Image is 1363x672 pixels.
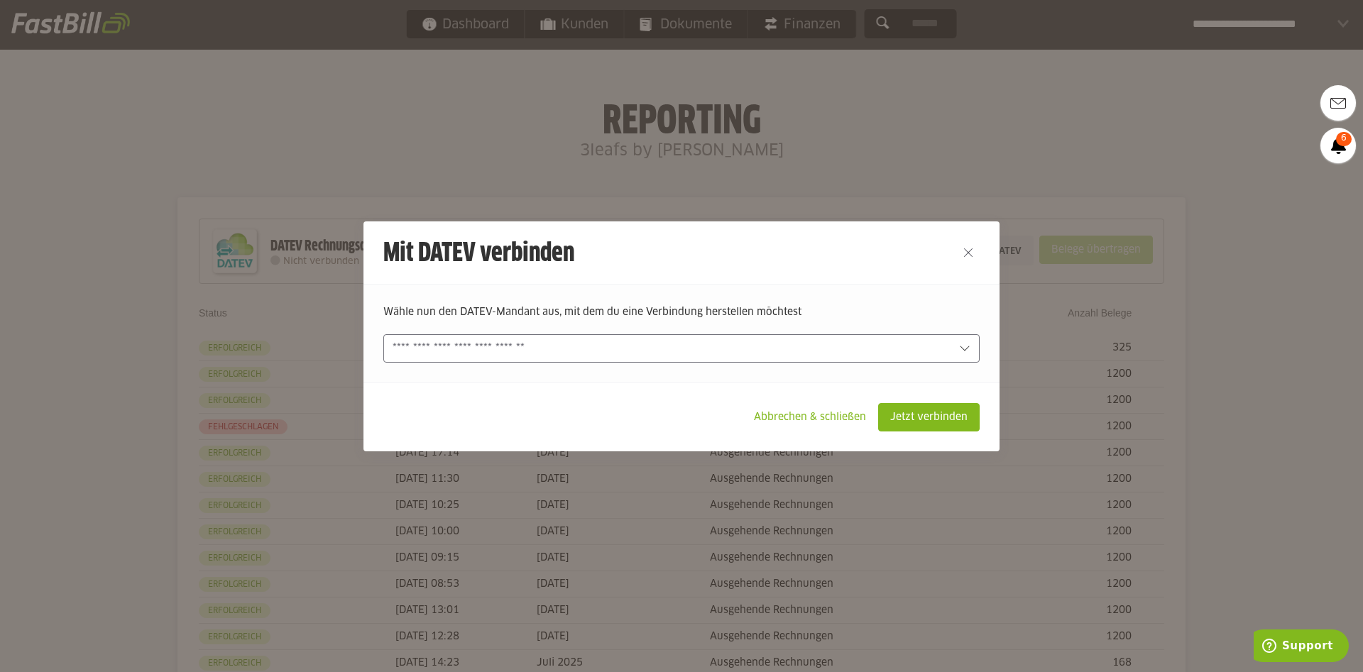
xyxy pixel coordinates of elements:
[1336,132,1352,146] span: 6
[742,403,878,431] sl-button: Abbrechen & schließen
[383,304,980,320] p: Wähle nun den DATEV-Mandant aus, mit dem du eine Verbindung herstellen möchtest
[878,403,980,431] sl-button: Jetzt verbinden
[1320,128,1356,163] a: 6
[1254,629,1349,665] iframe: Öffnet ein Widget, in dem Sie weitere Informationen finden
